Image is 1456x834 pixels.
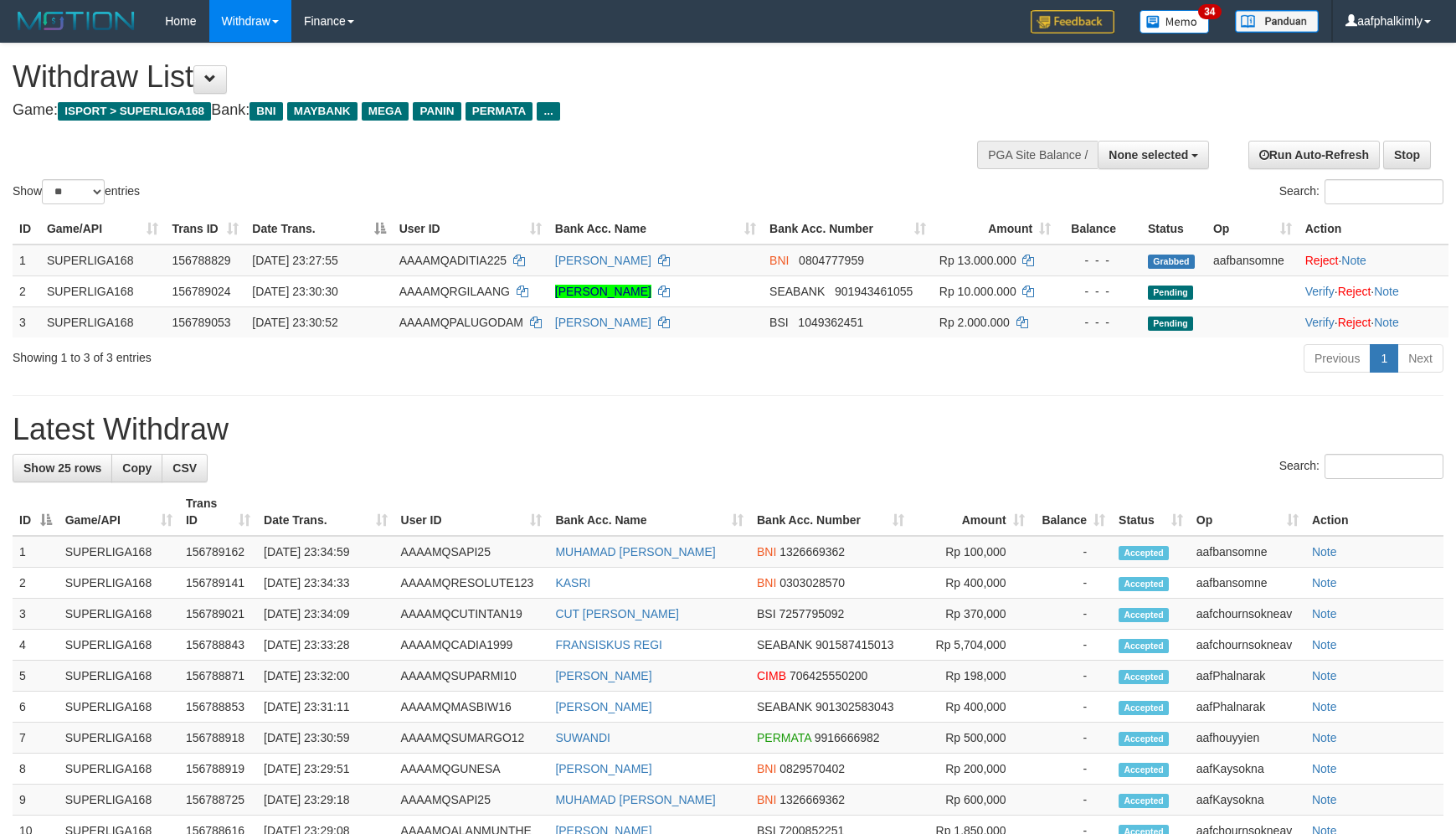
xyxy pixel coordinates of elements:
a: Note [1312,607,1337,620]
td: 156788919 [179,754,257,785]
button: None selected [1098,141,1209,169]
a: Verify [1305,285,1335,298]
span: BSI [757,607,776,620]
a: Note [1312,793,1337,806]
td: AAAAMQCADIA1999 [394,630,549,661]
span: Copy 0829570402 to clipboard [779,762,845,775]
label: Search: [1279,179,1443,204]
td: aafKaysokna [1190,754,1305,785]
label: Show entries [13,179,140,204]
td: aafbansomne [1190,568,1305,599]
span: PERMATA [466,102,533,121]
input: Search: [1325,454,1443,479]
a: MUHAMAD [PERSON_NAME] [555,793,715,806]
span: SEABANK [757,700,812,713]
td: 156788843 [179,630,257,661]
span: 156788829 [172,254,230,267]
th: ID: activate to sort column descending [13,488,59,536]
td: [DATE] 23:32:00 [257,661,394,692]
img: MOTION_logo.png [13,8,140,33]
td: aafKaysokna [1190,785,1305,816]
a: KASRI [555,576,590,589]
div: - - - [1064,252,1134,269]
a: Reject [1338,316,1371,329]
th: Status: activate to sort column ascending [1112,488,1190,536]
td: 1 [13,536,59,568]
span: Copy 1326669362 to clipboard [779,793,845,806]
a: Verify [1305,316,1335,329]
span: Accepted [1119,732,1169,746]
th: Bank Acc. Number: activate to sort column ascending [750,488,911,536]
a: Note [1312,762,1337,775]
a: [PERSON_NAME] [555,285,651,298]
td: Rp 100,000 [911,536,1032,568]
a: Next [1397,344,1443,373]
td: [DATE] 23:31:11 [257,692,394,723]
a: Note [1312,545,1337,559]
td: SUPERLIGA168 [59,536,179,568]
td: 156789021 [179,599,257,630]
td: · · [1299,275,1448,306]
td: [DATE] 23:29:51 [257,754,394,785]
td: [DATE] 23:33:28 [257,630,394,661]
td: - [1032,536,1112,568]
th: Amount: activate to sort column ascending [911,488,1032,536]
h1: Latest Withdraw [13,413,1443,446]
a: Note [1374,316,1399,329]
td: AAAAMQMASBIW16 [394,692,549,723]
td: - [1032,568,1112,599]
span: Copy 706425550200 to clipboard [790,669,867,682]
span: BNI [757,545,776,559]
span: BNI [769,254,789,267]
th: Bank Acc. Name: activate to sort column ascending [548,214,763,245]
span: Accepted [1119,577,1169,591]
a: CSV [162,454,208,482]
td: aafPhalnarak [1190,661,1305,692]
span: BNI [757,793,776,806]
td: SUPERLIGA168 [40,245,166,276]
td: - [1032,661,1112,692]
a: Note [1341,254,1366,267]
th: Balance: activate to sort column ascending [1032,488,1112,536]
td: Rp 198,000 [911,661,1032,692]
th: Op: activate to sort column ascending [1206,214,1299,245]
div: PGA Site Balance / [977,141,1098,169]
td: 3 [13,306,40,337]
td: aafhouyyien [1190,723,1305,754]
a: Show 25 rows [13,454,112,482]
span: Copy [122,461,152,475]
th: Trans ID: activate to sort column ascending [165,214,245,245]
td: Rp 200,000 [911,754,1032,785]
span: AAAAMQRGILAANG [399,285,510,298]
span: PERMATA [757,731,811,744]
th: Date Trans.: activate to sort column descending [245,214,392,245]
td: 156789141 [179,568,257,599]
td: aafPhalnarak [1190,692,1305,723]
td: · [1299,245,1448,276]
span: Accepted [1119,639,1169,653]
img: panduan.png [1235,10,1319,33]
th: Op: activate to sort column ascending [1190,488,1305,536]
td: AAAAMQSUPARMI10 [394,661,549,692]
span: Accepted [1119,670,1169,684]
td: Rp 400,000 [911,692,1032,723]
td: [DATE] 23:30:59 [257,723,394,754]
span: Copy 901302583043 to clipboard [815,700,893,713]
td: Rp 400,000 [911,568,1032,599]
td: [DATE] 23:34:33 [257,568,394,599]
th: Balance [1057,214,1141,245]
span: Pending [1148,317,1193,331]
span: Grabbed [1148,255,1195,269]
td: - [1032,692,1112,723]
span: MAYBANK [287,102,358,121]
td: 156788918 [179,723,257,754]
th: Action [1305,488,1443,536]
a: MUHAMAD [PERSON_NAME] [555,545,715,559]
td: - [1032,723,1112,754]
span: AAAAMQPALUGODAM [399,316,523,329]
td: SUPERLIGA168 [59,692,179,723]
select: Showentries [42,179,105,204]
td: SUPERLIGA168 [59,568,179,599]
td: - [1032,754,1112,785]
td: AAAAMQGUNESA [394,754,549,785]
